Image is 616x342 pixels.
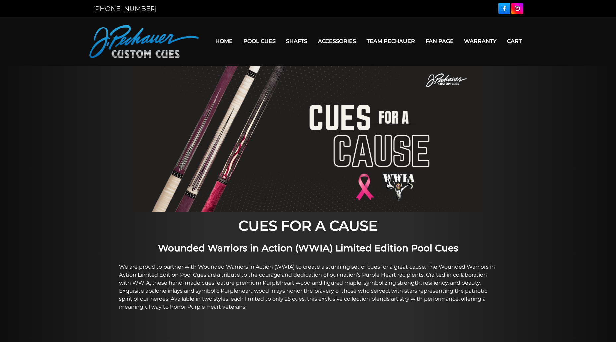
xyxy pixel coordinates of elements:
[119,263,497,311] p: We are proud to partner with Wounded Warriors in Action (WWIA) to create a stunning set of cues f...
[93,5,157,13] a: [PHONE_NUMBER]
[313,33,361,50] a: Accessories
[158,242,458,254] strong: Wounded Warriors in Action (WWIA) Limited Edition Pool Cues
[89,25,199,58] img: Pechauer Custom Cues
[281,33,313,50] a: Shafts
[238,217,378,234] strong: CUES FOR A CAUSE
[459,33,502,50] a: Warranty
[210,33,238,50] a: Home
[238,33,281,50] a: Pool Cues
[420,33,459,50] a: Fan Page
[502,33,527,50] a: Cart
[361,33,420,50] a: Team Pechauer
